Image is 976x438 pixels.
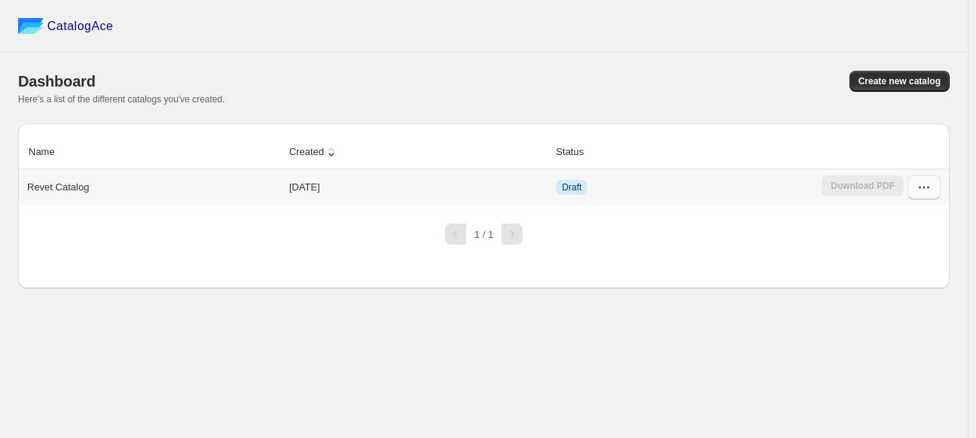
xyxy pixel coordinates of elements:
span: CatalogAce [47,19,114,34]
button: Created [287,138,341,166]
span: 1 / 1 [474,229,493,240]
button: Create new catalog [849,71,950,92]
button: Name [26,138,72,166]
button: Status [554,138,601,166]
span: Dashboard [18,73,96,90]
td: [DATE] [285,169,551,205]
p: Revet Catalog [27,180,89,195]
span: Here's a list of the different catalogs you've created. [18,94,225,105]
span: Draft [562,181,581,193]
span: Create new catalog [859,75,941,87]
img: catalog ace [18,18,44,34]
